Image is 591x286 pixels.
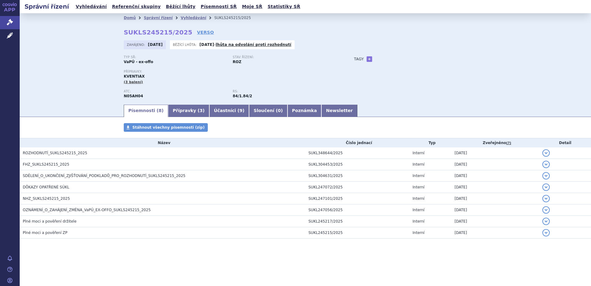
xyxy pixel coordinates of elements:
td: [DATE] [452,227,540,239]
div: , [233,90,342,99]
span: SDĚLENÍ_O_UKONČENÍ_ZJIŠŤOVÁNÍ_PODKLADŮ_PRO_ROZHODNUTÍ_SUKLS245215_2025 [23,174,185,178]
span: DŮKAZY OPATŘENÉ SÚKL [23,185,69,189]
span: Interní [412,196,424,201]
a: Stáhnout všechny písemnosti (zip) [124,123,208,132]
span: 3 [200,108,203,113]
a: Newsletter [321,105,357,117]
span: Interní [412,162,424,167]
h3: Tagy [354,55,364,63]
span: Plné moci a pověření držitele [23,219,77,224]
td: SUKL247056/2025 [305,204,409,216]
span: Běžící lhůta: [173,42,198,47]
td: [DATE] [452,147,540,159]
strong: [DATE] [148,42,163,47]
button: detail [542,172,550,179]
a: Sloučení (0) [249,105,287,117]
span: 8 [159,108,162,113]
span: Interní [412,208,424,212]
span: 9 [239,108,243,113]
td: [DATE] [452,170,540,182]
a: Písemnosti SŘ [199,2,239,11]
p: Stav řízení: [233,55,336,59]
span: FHZ_SUKLS245215_2025 [23,162,69,167]
p: Typ SŘ: [124,55,227,59]
td: SUKL304631/2025 [305,170,409,182]
button: detail [542,161,550,168]
a: Moje SŘ [240,2,264,11]
button: detail [542,183,550,191]
a: Statistiky SŘ [266,2,302,11]
a: Referenční skupiny [110,2,163,11]
span: 0 [278,108,281,113]
td: [DATE] [452,204,540,216]
th: Číslo jednací [305,138,409,147]
button: detail [542,229,550,236]
li: SUKLS245215/2025 [214,13,259,22]
td: [DATE] [452,159,540,170]
td: SUKL245215/2025 [305,227,409,239]
span: Interní [412,231,424,235]
td: [DATE] [452,216,540,227]
a: Účastníci (9) [209,105,249,117]
td: SUKL247101/2025 [305,193,409,204]
a: lhůta na odvolání proti rozhodnutí [216,42,291,47]
td: SUKL304453/2025 [305,159,409,170]
span: KVENTIAX [124,74,145,79]
p: ATC: [124,90,227,93]
p: Přípravky: [124,70,342,74]
button: detail [542,218,550,225]
td: [DATE] [452,193,540,204]
span: ROZHODNUTÍ_SUKLS245215_2025 [23,151,87,155]
a: Vyhledávání [181,16,206,20]
td: SUKL348644/2025 [305,147,409,159]
td: SUKL245217/2025 [305,216,409,227]
abbr: (?) [506,141,511,145]
strong: SUKLS245215/2025 [124,29,192,36]
a: VERSO [197,29,214,35]
td: [DATE] [452,182,540,193]
strong: antipsychotika třetí volby - speciální, p.o. [243,94,252,98]
span: Interní [412,174,424,178]
span: Plné moci a pověření ZP [23,231,67,235]
strong: antipsychotika druhé volby při selhání risperidonu, p.o. [233,94,242,98]
a: Běžící lhůty [164,2,197,11]
th: Typ [409,138,451,147]
span: Interní [412,185,424,189]
a: Písemnosti (8) [124,105,168,117]
strong: VaPÚ - ex-offo [124,60,153,64]
th: Název [20,138,305,147]
span: (3 balení) [124,80,143,84]
a: Vyhledávání [74,2,109,11]
span: Interní [412,219,424,224]
strong: KVETIAPIN [124,94,143,98]
p: RS: [233,90,336,93]
strong: [DATE] [199,42,214,47]
span: Zahájeno: [127,42,146,47]
a: + [367,56,372,62]
a: Přípravky (3) [168,105,209,117]
a: Správní řízení [144,16,173,20]
button: detail [542,206,550,214]
span: NHZ_SUKLS245215_2025 [23,196,70,201]
th: Zveřejněno [452,138,540,147]
p: - [199,42,291,47]
button: detail [542,149,550,157]
span: Interní [412,151,424,155]
h2: Správní řízení [20,2,74,11]
span: OZNÁMENÍ_O_ZAHÁJENÍ_ZMĚNA_VaPÚ_EX-OFFO_SUKLS245215_2025 [23,208,151,212]
span: Stáhnout všechny písemnosti (zip) [132,125,205,130]
th: Detail [539,138,591,147]
a: Domů [124,16,136,20]
strong: ROZ [233,60,241,64]
td: SUKL247072/2025 [305,182,409,193]
button: detail [542,195,550,202]
a: Poznámka [287,105,322,117]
